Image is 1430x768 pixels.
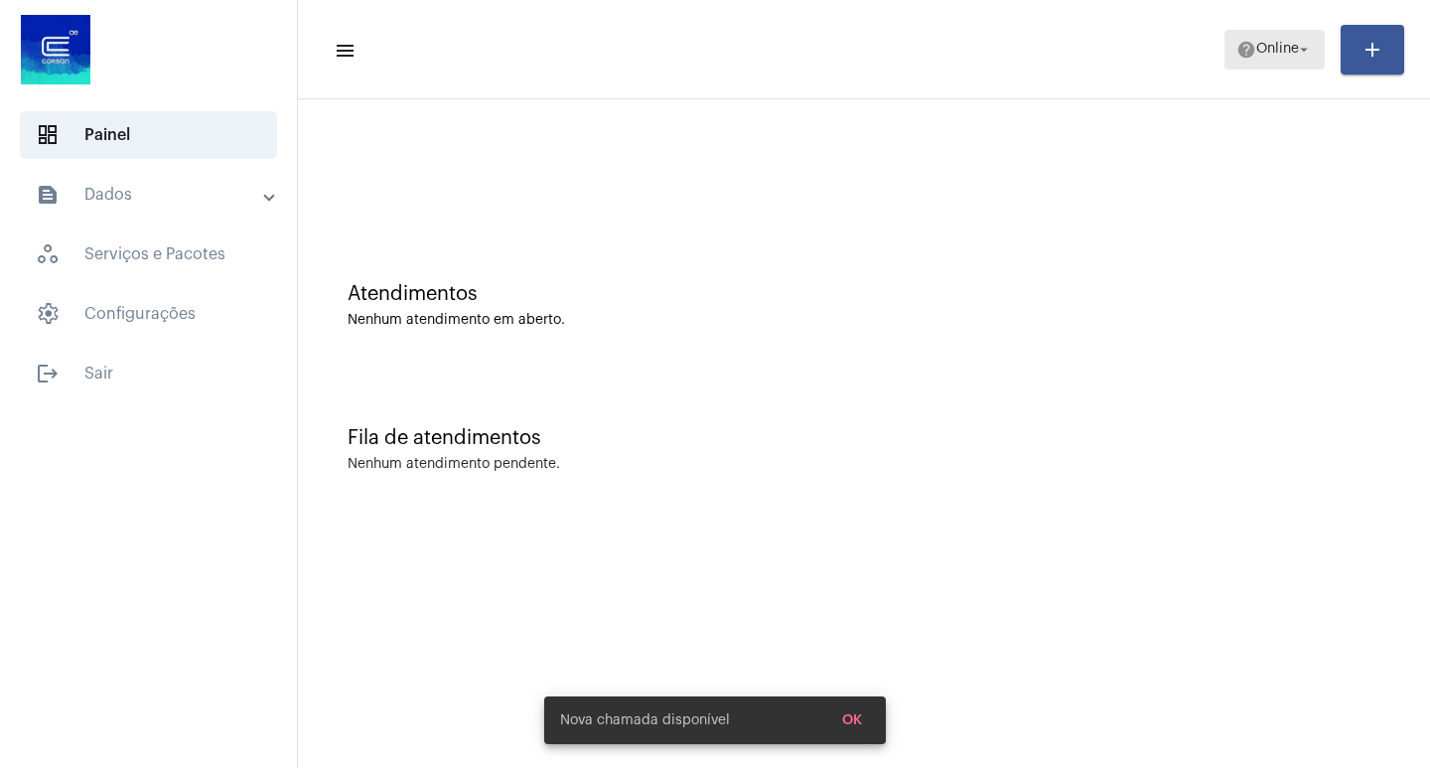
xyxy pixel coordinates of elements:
[36,242,60,266] span: sidenav icon
[348,457,560,472] div: Nenhum atendimento pendente.
[348,313,1380,328] div: Nenhum atendimento em aberto.
[36,302,60,326] span: sidenav icon
[1256,43,1299,57] span: Online
[1295,41,1313,59] mat-icon: arrow_drop_down
[20,350,277,397] span: Sair
[826,702,878,738] button: OK
[36,123,60,147] span: sidenav icon
[842,713,862,727] span: OK
[16,10,95,89] img: d4669ae0-8c07-2337-4f67-34b0df7f5ae4.jpeg
[560,710,730,730] span: Nova chamada disponível
[36,183,60,207] mat-icon: sidenav icon
[1360,38,1384,62] mat-icon: add
[20,111,277,159] span: Painel
[1224,30,1325,70] button: Online
[1236,40,1256,60] mat-icon: help
[36,183,265,207] mat-panel-title: Dados
[348,283,1380,305] div: Atendimentos
[348,427,1380,449] div: Fila de atendimentos
[12,171,297,219] mat-expansion-panel-header: sidenav iconDados
[20,290,277,338] span: Configurações
[334,39,354,63] mat-icon: sidenav icon
[20,230,277,278] span: Serviços e Pacotes
[36,362,60,385] mat-icon: sidenav icon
